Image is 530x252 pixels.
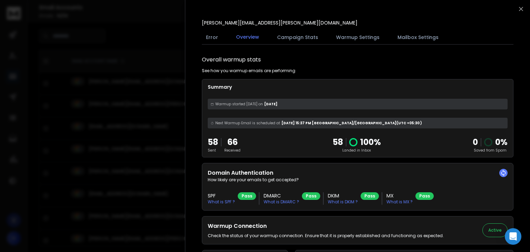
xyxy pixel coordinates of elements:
[328,199,358,205] p: What is DKIM ?
[215,120,280,126] span: Next Warmup Email is scheduled at
[360,137,381,148] p: 100 %
[333,148,381,153] p: Landed in Inbox
[208,148,218,153] p: Sent
[328,192,358,199] h3: DKIM
[386,192,413,199] h3: MX
[224,137,241,148] p: 66
[202,19,357,26] p: [PERSON_NAME][EMAIL_ADDRESS][PERSON_NAME][DOMAIN_NAME]
[208,169,508,177] h2: Domain Authentication
[208,118,508,128] div: [DATE] 15:37 PM [GEOGRAPHIC_DATA]/[GEOGRAPHIC_DATA] (UTC +05:30 )
[208,84,508,90] p: Summary
[215,101,263,107] span: Warmup started [DATE] on
[332,30,384,45] button: Warmup Settings
[482,223,508,237] button: Active
[208,99,508,109] div: [DATE]
[208,233,444,239] p: Check the status of your warmup connection. Ensure that it is properly established and functionin...
[333,137,343,148] p: 58
[208,177,508,183] p: How likely are your emails to get accepted?
[202,30,222,45] button: Error
[473,148,508,153] p: Saved from Spam
[238,192,256,200] div: Pass
[264,192,299,199] h3: DMARC
[208,137,218,148] p: 58
[202,56,261,64] h1: Overall warmup stats
[224,148,241,153] p: Received
[361,192,379,200] div: Pass
[208,222,444,230] h2: Warmup Connection
[202,68,295,74] p: See how you warmup emails are performing
[393,30,443,45] button: Mailbox Settings
[208,192,235,199] h3: SPF
[273,30,322,45] button: Campaign Stats
[495,137,508,148] p: 0 %
[473,136,478,148] strong: 0
[208,199,235,205] p: What is SPF ?
[264,199,299,205] p: What is DMARC ?
[302,192,320,200] div: Pass
[232,29,263,45] button: Overview
[386,199,413,205] p: What is MX ?
[505,228,521,245] div: Open Intercom Messenger
[415,192,434,200] div: Pass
